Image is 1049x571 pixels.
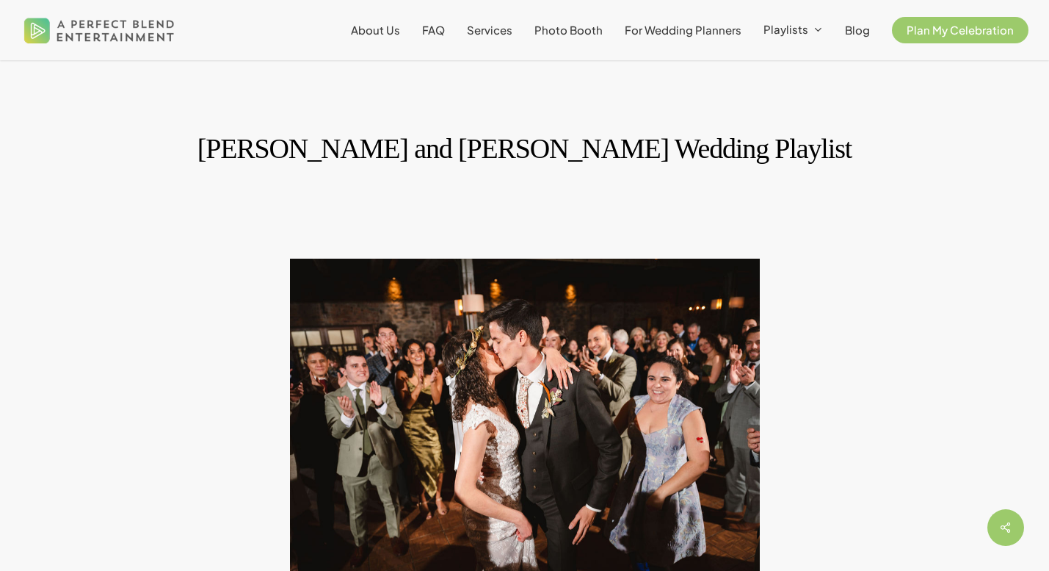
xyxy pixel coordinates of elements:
[763,24,823,37] a: Playlists
[21,6,178,54] img: A Perfect Blend Entertainment
[625,24,741,36] a: For Wedding Planners
[625,23,741,37] span: For Wedding Planners
[467,23,512,37] span: Services
[763,22,808,36] span: Playlists
[534,24,603,36] a: Photo Booth
[351,24,400,36] a: About Us
[534,23,603,37] span: Photo Booth
[351,23,400,37] span: About Us
[907,23,1014,37] span: Plan My Celebration
[44,118,1005,179] h1: [PERSON_NAME] and [PERSON_NAME] Wedding Playlist
[892,24,1028,36] a: Plan My Celebration
[422,24,445,36] a: FAQ
[845,23,870,37] span: Blog
[422,23,445,37] span: FAQ
[845,24,870,36] a: Blog
[467,24,512,36] a: Services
